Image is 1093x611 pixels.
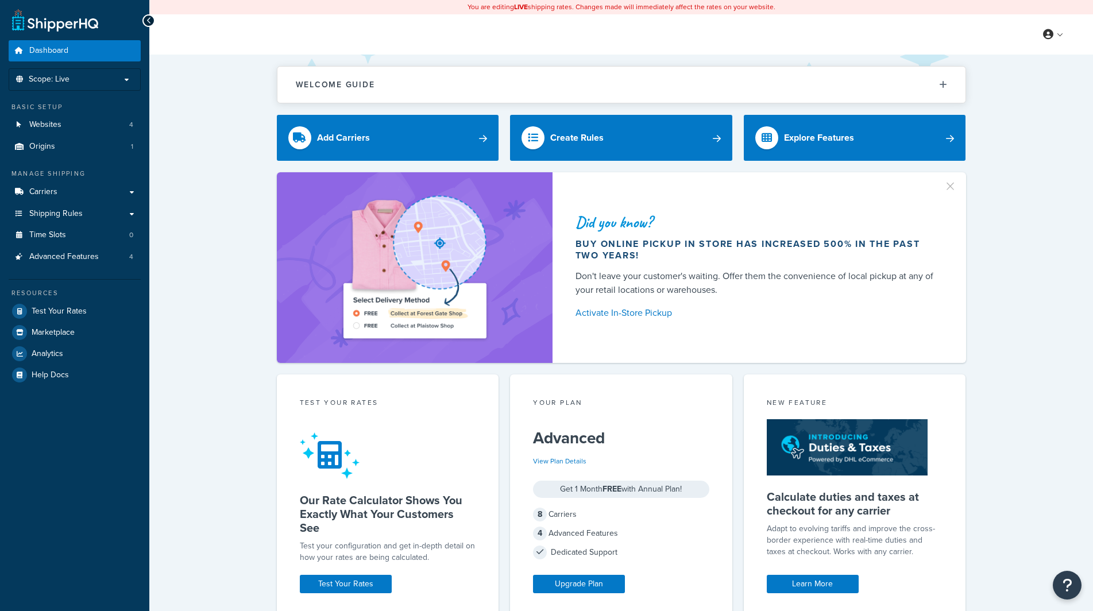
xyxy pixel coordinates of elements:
li: Advanced Features [9,246,141,268]
span: Dashboard [29,46,68,56]
a: Explore Features [744,115,966,161]
h5: Our Rate Calculator Shows You Exactly What Your Customers See [300,493,476,535]
a: Websites4 [9,114,141,136]
span: Scope: Live [29,75,69,84]
h5: Advanced [533,429,709,447]
span: Advanced Features [29,252,99,262]
a: Carriers [9,181,141,203]
span: 1 [131,142,133,152]
span: Shipping Rules [29,209,83,219]
a: View Plan Details [533,456,586,466]
div: Add Carriers [317,130,370,146]
button: Welcome Guide [277,67,965,103]
li: Origins [9,136,141,157]
span: Analytics [32,349,63,359]
a: Marketplace [9,322,141,343]
h2: Welcome Guide [296,80,375,89]
li: Time Slots [9,225,141,246]
div: Your Plan [533,397,709,411]
span: Time Slots [29,230,66,240]
a: Learn More [767,575,859,593]
button: Open Resource Center [1053,571,1082,600]
div: Buy online pickup in store has increased 500% in the past two years! [576,238,938,261]
div: Resources [9,288,141,298]
a: Test Your Rates [9,301,141,322]
div: Create Rules [550,130,604,146]
a: Analytics [9,343,141,364]
div: Get 1 Month with Annual Plan! [533,481,709,498]
span: 0 [129,230,133,240]
span: 4 [533,527,547,540]
div: Basic Setup [9,102,141,112]
div: Dedicated Support [533,544,709,560]
strong: FREE [602,483,621,495]
b: LIVE [514,2,528,12]
div: Test your configuration and get in-depth detail on how your rates are being calculated. [300,540,476,563]
span: Test Your Rates [32,307,87,316]
span: 8 [533,508,547,521]
span: 4 [129,252,133,262]
div: Did you know? [576,214,938,230]
a: Test Your Rates [300,575,392,593]
a: Shipping Rules [9,203,141,225]
div: Carriers [533,506,709,523]
a: Help Docs [9,365,141,385]
p: Adapt to evolving tariffs and improve the cross-border experience with real-time duties and taxes... [767,523,943,558]
span: 4 [129,120,133,130]
a: Activate In-Store Pickup [576,305,938,321]
div: Test your rates [300,397,476,411]
img: ad-shirt-map-b0359fc47e01cab431d101c4b569394f6a03f54285957d908178d52f29eb9668.png [311,190,519,346]
span: Marketplace [32,328,75,338]
span: Help Docs [32,370,69,380]
a: Add Carriers [277,115,499,161]
div: New Feature [767,397,943,411]
span: Websites [29,120,61,130]
div: Don't leave your customer's waiting. Offer them the convenience of local pickup at any of your re... [576,269,938,297]
a: Dashboard [9,40,141,61]
a: Upgrade Plan [533,575,625,593]
a: Time Slots0 [9,225,141,246]
a: Create Rules [510,115,732,161]
h5: Calculate duties and taxes at checkout for any carrier [767,490,943,517]
div: Advanced Features [533,525,709,542]
span: Origins [29,142,55,152]
li: Websites [9,114,141,136]
div: Explore Features [784,130,854,146]
div: Manage Shipping [9,169,141,179]
a: Advanced Features4 [9,246,141,268]
span: Carriers [29,187,57,197]
a: Origins1 [9,136,141,157]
